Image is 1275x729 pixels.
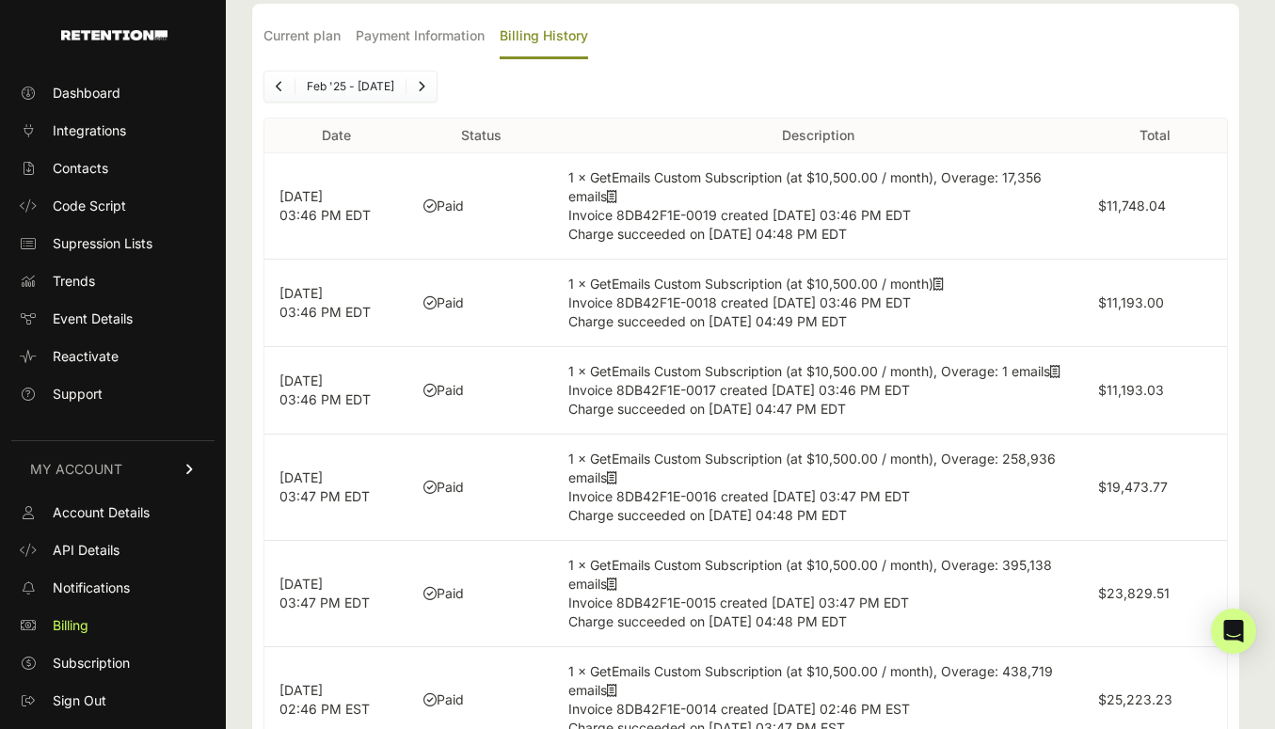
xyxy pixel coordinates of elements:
span: Invoice 8DB42F1E-0014 created [DATE] 02:46 PM EST [568,701,910,717]
a: Reactivate [11,341,215,372]
th: Total [1083,119,1227,153]
td: 1 × GetEmails Custom Subscription (at $10,500.00 / month), Overage: 395,138 emails [553,541,1083,647]
span: Integrations [53,121,126,140]
span: Charge succeeded on [DATE] 04:49 PM EDT [568,313,847,329]
span: Code Script [53,197,126,215]
span: Dashboard [53,84,120,103]
span: Trends [53,272,95,291]
a: Notifications [11,573,215,603]
span: Charge succeeded on [DATE] 04:48 PM EDT [568,507,847,523]
a: Event Details [11,304,215,334]
span: Account Details [53,503,150,522]
a: MY ACCOUNT [11,440,215,498]
span: Contacts [53,159,108,178]
span: Invoice 8DB42F1E-0019 created [DATE] 03:46 PM EDT [568,207,911,223]
span: Supression Lists [53,234,152,253]
span: Invoice 8DB42F1E-0018 created [DATE] 03:46 PM EDT [568,294,911,310]
td: Paid [408,260,552,347]
span: Invoice 8DB42F1E-0016 created [DATE] 03:47 PM EDT [568,488,910,504]
a: Billing [11,610,215,641]
td: 1 × GetEmails Custom Subscription (at $10,500.00 / month) [553,260,1083,347]
span: Charge succeeded on [DATE] 04:48 PM EDT [568,613,847,629]
a: Previous [264,71,295,102]
p: [DATE] 03:46 PM EDT [279,284,393,322]
td: Paid [408,435,552,541]
td: Paid [408,347,552,435]
span: Notifications [53,578,130,597]
span: MY ACCOUNT [30,460,122,479]
label: $25,223.23 [1098,691,1172,707]
td: Paid [408,153,552,260]
p: [DATE] 03:47 PM EDT [279,468,393,506]
a: Contacts [11,153,215,183]
td: 1 × GetEmails Custom Subscription (at $10,500.00 / month), Overage: 1 emails [553,347,1083,435]
span: Invoice 8DB42F1E-0015 created [DATE] 03:47 PM EDT [568,594,909,610]
a: Subscription [11,648,215,678]
p: [DATE] 03:46 PM EDT [279,187,393,225]
label: $11,193.00 [1098,294,1164,310]
span: Charge succeeded on [DATE] 04:48 PM EDT [568,226,847,242]
p: [DATE] 03:47 PM EDT [279,575,393,612]
label: $11,748.04 [1098,198,1166,214]
a: Account Details [11,498,215,528]
li: Feb '25 - [DATE] [295,79,406,94]
span: Subscription [53,654,130,673]
span: API Details [53,541,120,560]
td: 1 × GetEmails Custom Subscription (at $10,500.00 / month), Overage: 258,936 emails [553,435,1083,541]
a: Dashboard [11,78,215,108]
p: [DATE] 03:46 PM EDT [279,372,393,409]
th: Date [264,119,408,153]
a: Supression Lists [11,229,215,259]
a: Integrations [11,116,215,146]
span: Billing [53,616,88,635]
img: Retention.com [61,30,167,40]
td: Paid [408,541,552,647]
label: Current plan [263,15,341,59]
th: Description [553,119,1083,153]
span: Reactivate [53,347,119,366]
label: Billing History [500,15,588,59]
a: Sign Out [11,686,215,716]
span: Charge succeeded on [DATE] 04:47 PM EDT [568,401,846,417]
p: [DATE] 02:46 PM EST [279,681,393,719]
span: Invoice 8DB42F1E-0017 created [DATE] 03:46 PM EDT [568,382,910,398]
a: API Details [11,535,215,565]
a: Support [11,379,215,409]
a: Code Script [11,191,215,221]
label: $19,473.77 [1098,479,1168,495]
label: Payment Information [356,15,485,59]
a: Trends [11,266,215,296]
span: Event Details [53,309,133,328]
span: Support [53,385,103,404]
td: 1 × GetEmails Custom Subscription (at $10,500.00 / month), Overage: 17,356 emails [553,153,1083,260]
label: $11,193.03 [1098,382,1164,398]
a: Next [406,71,437,102]
div: Open Intercom Messenger [1211,609,1256,654]
th: Status [408,119,552,153]
span: Sign Out [53,691,106,710]
label: $23,829.51 [1098,585,1170,601]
